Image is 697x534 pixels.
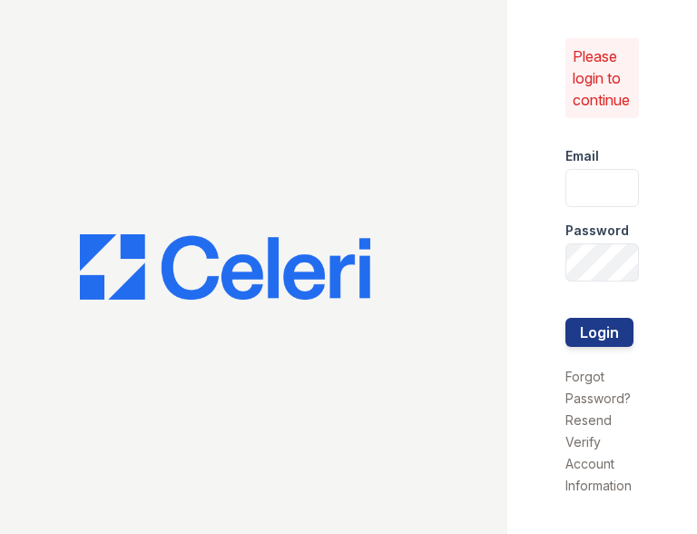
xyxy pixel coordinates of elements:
[565,318,633,347] button: Login
[565,369,631,406] a: Forgot Password?
[565,412,632,493] a: Resend Verify Account Information
[565,147,599,165] label: Email
[573,45,632,111] p: Please login to continue
[80,234,370,300] img: CE_Logo_Blue-a8612792a0a2168367f1c8372b55b34899dd931a85d93a1a3d3e32e68fde9ad4.png
[565,222,629,240] label: Password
